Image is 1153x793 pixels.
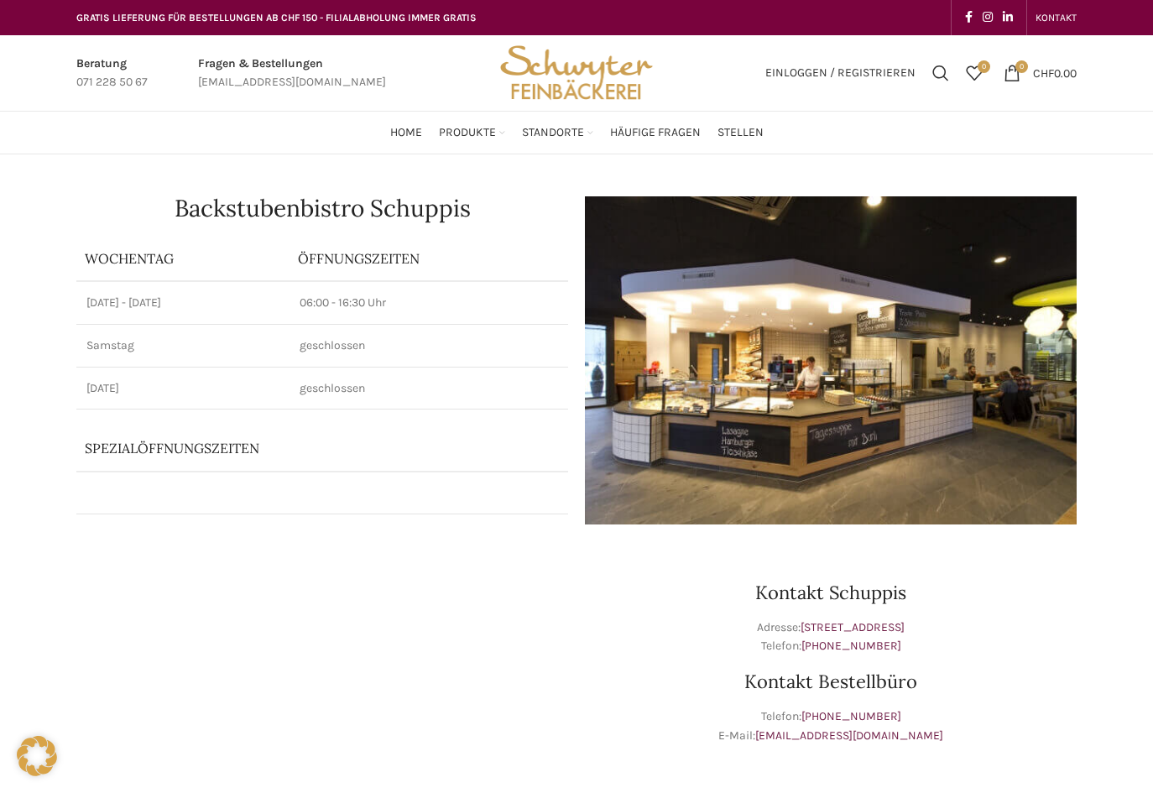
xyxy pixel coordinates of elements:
img: Bäckerei Schwyter [494,35,659,111]
a: KONTAKT [1036,1,1077,34]
bdi: 0.00 [1033,65,1077,80]
h3: Kontakt Schuppis [585,583,1077,602]
p: geschlossen [300,337,558,354]
div: Main navigation [68,116,1085,149]
p: Spezialöffnungszeiten [85,439,478,457]
a: Infobox link [76,55,148,92]
a: Facebook social link [960,6,978,29]
span: CHF [1033,65,1054,80]
p: Adresse: Telefon: [585,618,1077,656]
span: Einloggen / Registrieren [765,67,916,79]
p: Samstag [86,337,279,354]
h3: Kontakt Bestellbüro [585,672,1077,691]
a: [PHONE_NUMBER] [801,709,901,723]
a: Produkte [439,116,505,149]
a: [PHONE_NUMBER] [801,639,901,653]
p: [DATE] - [DATE] [86,295,279,311]
span: GRATIS LIEFERUNG FÜR BESTELLUNGEN AB CHF 150 - FILIALABHOLUNG IMMER GRATIS [76,12,477,23]
p: 06:00 - 16:30 Uhr [300,295,558,311]
span: Produkte [439,125,496,141]
a: Instagram social link [978,6,998,29]
a: Standorte [522,116,593,149]
span: 0 [1015,60,1028,73]
p: geschlossen [300,380,558,397]
span: 0 [978,60,990,73]
a: Linkedin social link [998,6,1018,29]
p: [DATE] [86,380,279,397]
span: Stellen [717,125,764,141]
span: Standorte [522,125,584,141]
a: Häufige Fragen [610,116,701,149]
div: Secondary navigation [1027,1,1085,34]
p: Telefon: E-Mail: [585,707,1077,745]
span: Häufige Fragen [610,125,701,141]
p: ÖFFNUNGSZEITEN [298,249,560,268]
a: [STREET_ADDRESS] [801,620,905,634]
a: Infobox link [198,55,386,92]
span: KONTAKT [1036,12,1077,23]
span: Home [390,125,422,141]
a: Home [390,116,422,149]
a: Einloggen / Registrieren [757,56,924,90]
a: 0 CHF0.00 [995,56,1085,90]
div: Meine Wunschliste [957,56,991,90]
a: 0 [957,56,991,90]
a: Site logo [494,65,659,79]
h1: Backstubenbistro Schuppis [76,196,568,220]
a: Stellen [717,116,764,149]
a: [EMAIL_ADDRESS][DOMAIN_NAME] [755,728,943,743]
iframe: schwyter schuppis [76,541,568,793]
p: Wochentag [85,249,281,268]
a: Suchen [924,56,957,90]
